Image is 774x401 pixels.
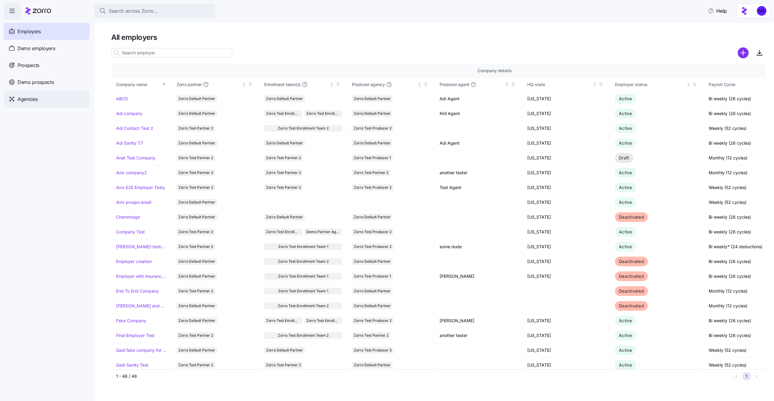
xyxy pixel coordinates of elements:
[278,288,328,294] span: Zorro Test Enrollment Team 1
[354,347,392,354] span: Zorro Test Producer 3
[435,106,522,121] td: Kiril Agent
[593,82,597,87] div: Not sorted
[4,40,89,57] a: Demo employers
[178,288,213,294] span: Zorro Test Partner 2
[354,125,392,132] span: Zorro Test Producer 2
[266,140,303,146] span: Zorro Default Partner
[522,313,610,328] td: [US_STATE]
[435,328,522,343] td: another tester
[619,140,632,146] span: Active
[354,303,391,309] span: Zorro Default Partner
[162,82,166,87] div: Sorted ascending
[178,229,213,235] span: Zorro Test Partner 2
[354,214,391,220] span: Zorro Default Partner
[278,125,329,132] span: Zorro Test Enrollment Team 2
[610,78,704,91] th: Employer statusNot sorted
[522,239,610,254] td: [US_STATE]
[178,303,215,309] span: Zorro Default Partner
[435,136,522,151] td: Adi Agent
[116,140,143,146] a: Adi Sanity 7.7
[266,184,301,191] span: Zorro Test Partner 2
[522,210,610,225] td: [US_STATE]
[264,82,301,88] span: Enrollment team(s)
[354,288,391,294] span: Zorro Default Partner
[116,184,165,191] a: Aviv E2E Employer Testy
[266,347,303,354] span: Zorro Default Partner
[732,372,740,380] button: Previous page
[116,362,148,368] a: Gadi Sanity Test
[619,348,632,353] span: Active
[743,372,750,380] button: 1
[522,328,610,343] td: [US_STATE]
[178,95,215,102] span: Zorro Default Partner
[354,258,391,265] span: Zorro Default Partner
[116,96,128,102] a: ABCD
[18,62,39,69] span: Prospects
[266,169,301,176] span: Zorro Test Partner 2
[116,347,167,353] a: Gadi fake company for test
[116,111,142,117] a: Adi company
[354,362,391,368] span: Zorro Default Partner
[522,165,610,180] td: [US_STATE]
[522,106,610,121] td: [US_STATE]
[111,78,172,91] th: Company nameSorted ascending
[178,125,213,132] span: Zorro Test Partner 2
[116,81,161,88] div: Company name
[178,258,215,265] span: Zorro Default Partner
[306,317,340,324] span: Zorro Test Enrollment Team 1
[440,82,469,88] span: Producer agent
[178,169,213,176] span: Zorro Test Partner 2
[116,273,167,279] a: Employer with insurance problems
[522,180,610,195] td: [US_STATE]
[709,81,773,88] div: Payroll Cycle
[522,343,610,358] td: [US_STATE]
[435,78,522,91] th: Producer agentNot sorted
[619,155,629,160] span: Draft
[178,332,213,339] span: Zorro Test Partner 2
[619,229,632,234] span: Active
[619,214,644,220] span: Deactivated
[435,313,522,328] td: [PERSON_NAME]
[18,79,54,86] span: Demo prospects
[354,95,391,102] span: Zorro Default Partner
[619,274,644,279] span: Deactivated
[178,243,213,250] span: Zorro Test Partner 2
[619,96,632,101] span: Active
[753,372,761,380] button: Next page
[266,214,303,220] span: Zorro Default Partner
[522,78,610,91] th: HQ stateNot sorted
[116,288,159,294] a: End To End Company
[178,155,213,161] span: Zorro Test Partner 2
[619,185,632,190] span: Active
[619,126,632,131] span: Active
[178,347,215,354] span: Zorro Default Partner
[111,33,766,42] h1: All employers
[178,273,215,280] span: Zorro Default Partner
[619,288,644,294] span: Deactivated
[354,273,391,280] span: Zorro Test Producer 1
[522,136,610,151] td: [US_STATE]
[266,95,303,102] span: Zorro Default Partner
[703,5,732,17] button: Help
[4,57,89,74] a: Prospects
[619,170,632,175] span: Active
[352,82,385,88] span: Producer agency
[266,155,301,161] span: Zorro Test Partner 2
[354,317,392,324] span: Zorro Test Producer 2
[266,229,300,235] span: Zorro Test Enrollment Team 2
[306,229,340,235] span: Demo Partner Agency
[522,121,610,136] td: [US_STATE]
[116,125,153,131] a: Adi Contact Test 2
[708,7,727,14] span: Help
[172,78,259,91] th: Zorro partnerNot sorted
[116,244,167,250] a: [PERSON_NAME]-testing-payroll
[619,362,632,367] span: Active
[178,317,215,324] span: Zorro Default Partner
[94,4,215,18] button: Search across Zorro...
[619,111,632,116] span: Active
[177,82,202,88] span: Zorro partner
[266,110,300,117] span: Zorro Test Enrollment Team 2
[306,110,340,117] span: Zorro Test Enrollment Team 1
[522,91,610,106] td: [US_STATE]
[522,269,610,284] td: [US_STATE]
